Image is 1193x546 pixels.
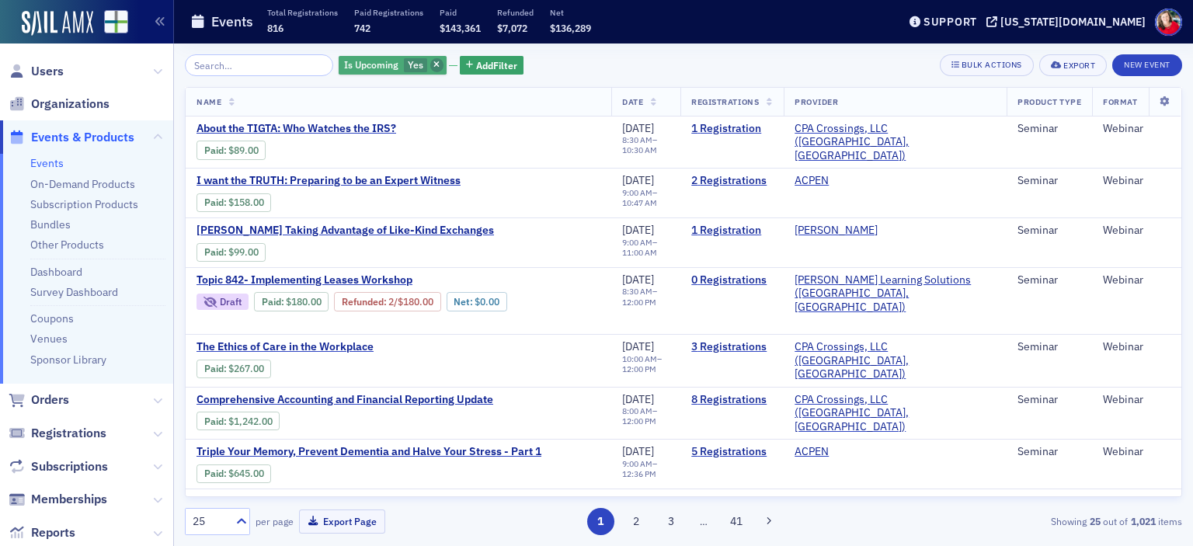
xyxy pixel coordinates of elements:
span: Subscriptions [31,458,108,475]
span: $136,289 [550,22,591,34]
label: per page [256,514,294,528]
span: Galasso Learning Solutions (Charlotte, NC) [795,273,996,315]
span: : [204,144,228,156]
div: – [622,188,670,208]
a: [PERSON_NAME] [795,224,878,238]
div: Webinar [1103,495,1170,509]
a: Registrations [9,425,106,442]
a: ACPEN [795,174,829,188]
span: : [342,296,388,308]
div: Webinar [1103,393,1170,407]
a: The Ethics of Care in the Workplace [197,340,457,354]
button: 3 [658,508,685,535]
span: 816 [267,22,283,34]
div: Seminar [1017,174,1081,188]
span: [DATE] [622,121,654,135]
strong: 1,021 [1128,514,1158,528]
a: Venues [30,332,68,346]
span: … [693,514,715,528]
div: Webinar [1103,445,1170,459]
div: Seminar [1017,122,1081,136]
button: [US_STATE][DOMAIN_NAME] [986,16,1151,27]
span: : [204,363,228,374]
div: Bulk Actions [962,61,1022,69]
div: Paid: 3 - $26700 [197,360,271,378]
span: Users [31,63,64,80]
span: [DATE] [622,339,654,353]
a: Subscriptions [9,458,108,475]
a: 8 Registrations [691,393,773,407]
a: New Event [1112,57,1182,71]
a: SailAMX [22,11,93,36]
a: Survey Dashboard [30,285,118,299]
span: Events & Products [31,129,134,146]
span: $89.00 [228,144,259,156]
a: Sponsor Library [30,353,106,367]
button: 41 [723,508,750,535]
input: Search… [185,54,333,76]
a: CPA Crossings, LLC ([GEOGRAPHIC_DATA], [GEOGRAPHIC_DATA]) [795,393,996,434]
button: 1 [587,508,614,535]
div: Seminar [1017,273,1081,287]
a: Memberships [9,491,107,508]
div: Net: $0 [447,292,507,311]
p: Paid [440,7,481,18]
span: CPA Crossings, LLC (Rochester, MI) [795,122,996,163]
a: CPA Crossings, LLC ([GEOGRAPHIC_DATA], [GEOGRAPHIC_DATA]) [795,340,996,381]
img: SailAMX [104,10,128,34]
button: Export [1039,54,1107,76]
span: Topic 842- Implementing Leases Workshop [197,273,457,287]
div: Export [1063,61,1095,70]
span: CPA Crossings, LLC (Rochester, MI) [795,393,996,434]
div: Showing out of items [861,514,1182,528]
strong: 25 [1087,514,1103,528]
span: Profile [1155,9,1182,36]
span: CPA Crossings, LLC (Rochester, MI) [795,495,996,536]
a: Paid [204,468,224,479]
time: 8:00 AM [622,405,652,416]
a: Reports [9,524,75,541]
span: ACPEN [795,174,892,188]
div: Paid: 7 - $64500 [197,464,271,483]
span: Ethics: How to Run Your Business Well [197,495,457,509]
a: 1 Registration [691,122,773,136]
span: : [204,246,228,258]
a: Topic 842- Implementing Leases Workshop [197,273,600,287]
p: Refunded [497,7,534,18]
a: Paid [204,144,224,156]
div: – [622,238,670,258]
a: Refunded [342,296,384,308]
span: $180.00 [398,296,433,308]
span: : [204,468,228,479]
a: 2 Registrations [691,174,773,188]
div: Yes [339,56,447,75]
a: Events [30,156,64,170]
h1: Events [211,12,253,31]
span: Surgent's Taking Advantage of Like-Kind Exchanges [197,224,494,238]
time: 8:30 AM [622,134,652,145]
div: – [622,354,670,374]
time: 8:30 AM [622,286,652,297]
span: Provider [795,96,838,107]
span: [DATE] [622,444,654,458]
span: Registrations [691,96,759,107]
time: 9:00 AM [622,187,652,198]
a: On-Demand Products [30,177,135,191]
div: – [622,406,670,426]
span: : [204,196,228,208]
div: – [622,135,670,155]
div: Paid: 3 - $15800 [197,193,271,212]
a: Events & Products [9,129,134,146]
span: Orders [31,391,69,409]
div: Seminar [1017,224,1081,238]
div: Refunded: 0 - $18000 [334,292,440,311]
a: Paid [262,296,281,308]
span: Memberships [31,491,107,508]
span: [DATE] [622,223,654,237]
a: CPA Crossings, LLC ([GEOGRAPHIC_DATA], [GEOGRAPHIC_DATA]) [795,495,996,536]
a: 1 Registration [691,224,773,238]
span: $143,361 [440,22,481,34]
span: $267.00 [228,363,264,374]
time: 12:00 PM [622,416,656,426]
